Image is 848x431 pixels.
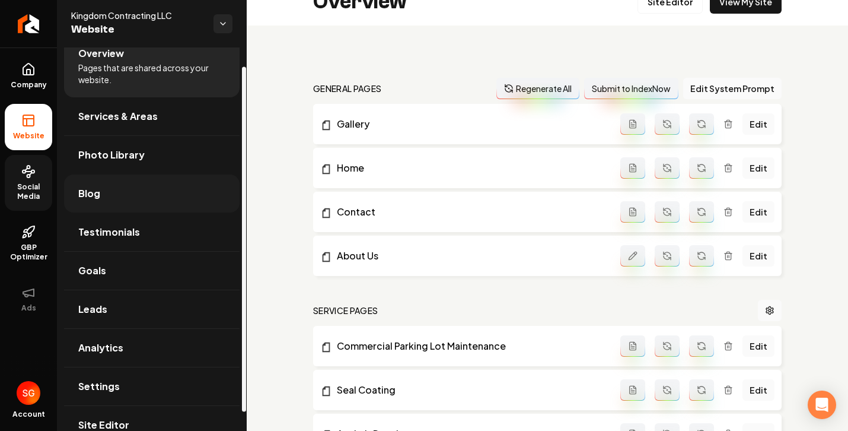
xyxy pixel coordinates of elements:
button: Edit System Prompt [683,78,782,99]
span: Social Media [5,182,52,201]
a: Edit [742,335,774,357]
h2: general pages [313,83,382,94]
a: GBP Optimizer [5,215,52,271]
span: Website [71,21,204,38]
img: Shayan G [17,381,40,405]
button: Add admin page prompt [620,113,645,135]
a: Analytics [64,329,240,367]
span: Blog [78,186,100,201]
a: Testimonials [64,213,240,251]
span: Services & Areas [78,109,158,123]
a: Edit [742,201,774,223]
a: About Us [320,249,620,263]
span: Pages that are shared across your website. [78,62,225,85]
div: Open Intercom Messenger [808,391,836,419]
span: Overview [78,46,124,61]
span: Kingdom Contracting LLC [71,9,204,21]
span: Photo Library [78,148,145,162]
span: Leads [78,302,107,316]
span: Account [12,410,45,419]
img: Rebolt Logo [18,14,40,33]
a: Edit [742,379,774,401]
a: Blog [64,175,240,213]
a: Gallery [320,117,620,131]
a: Edit [742,113,774,135]
span: Ads [17,303,41,313]
span: GBP Optimizer [5,243,52,262]
span: Goals [78,264,106,278]
a: Company [5,53,52,99]
button: Add admin page prompt [620,157,645,179]
a: Seal Coating [320,383,620,397]
a: Edit [742,157,774,179]
span: Testimonials [78,225,140,239]
a: Goals [64,252,240,290]
span: Analytics [78,341,123,355]
h2: Service Pages [313,305,378,316]
button: Add admin page prompt [620,379,645,401]
button: Regenerate All [496,78,579,99]
button: Add admin page prompt [620,335,645,357]
a: Photo Library [64,136,240,174]
a: Leads [64,290,240,328]
a: Social Media [5,155,52,211]
button: Add admin page prompt [620,201,645,223]
a: Contact [320,205,620,219]
a: Commercial Parking Lot Maintenance [320,339,620,353]
button: Submit to IndexNow [584,78,678,99]
a: Home [320,161,620,175]
span: Company [6,80,52,90]
button: Open user button [17,381,40,405]
button: Edit admin page prompt [620,245,645,267]
a: Settings [64,367,240,405]
a: Services & Areas [64,97,240,135]
button: Ads [5,276,52,322]
span: Website [8,131,49,141]
a: Edit [742,245,774,267]
span: Settings [78,379,120,394]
